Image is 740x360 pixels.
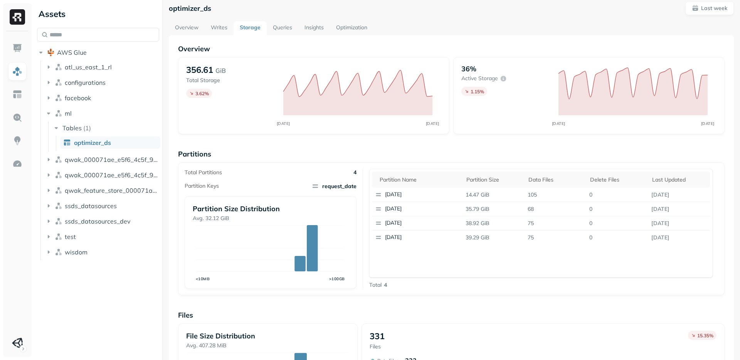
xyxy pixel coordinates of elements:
[525,217,587,230] p: 75
[186,342,350,349] p: Avg. 407.28 MiB
[385,219,460,227] p: [DATE]
[65,63,112,71] span: atl_us_east_1_rl
[701,121,714,126] tspan: [DATE]
[55,202,62,210] img: namespace
[648,231,710,244] p: Sep 3, 2025
[370,343,385,350] p: Files
[65,109,72,117] span: ml
[461,64,476,73] p: 36%
[234,21,267,35] a: Storage
[178,150,725,158] p: Partitions
[169,4,211,13] p: optimizer_ds
[12,159,22,169] img: Optimization
[45,61,160,73] button: atl_us_east_1_rl
[62,124,82,132] span: Tables
[372,216,463,230] button: [DATE]
[697,333,713,338] p: 15.35 %
[65,94,91,102] span: facebook
[65,156,160,163] span: qwak_000071ae_e5f6_4c5f_97ab_2b533d00d294_analytics_data
[380,176,459,183] div: Partition name
[57,49,87,56] span: AWS Glue
[586,217,648,230] p: 0
[186,64,213,75] p: 356.61
[45,215,160,227] button: ssds_datasources_dev
[193,204,348,213] p: Partition Size Distribution
[461,75,498,82] p: Active storage
[462,231,525,244] p: 39.29 GiB
[586,231,648,244] p: 0
[186,331,350,340] p: File Size Distribution
[45,92,160,104] button: facebook
[648,188,710,202] p: Sep 4, 2025
[369,281,382,289] p: Total
[45,153,160,166] button: qwak_000071ae_e5f6_4c5f_97ab_2b533d00d294_analytics_data
[648,217,710,230] p: Sep 3, 2025
[12,136,22,146] img: Insights
[55,233,62,241] img: namespace
[685,1,734,15] button: Last week
[178,44,725,53] p: Overview
[55,187,62,194] img: namespace
[425,121,439,126] tspan: [DATE]
[55,171,62,179] img: namespace
[185,182,219,190] p: Partition Keys
[311,182,357,190] span: request_date
[45,76,160,89] button: configurations
[55,109,62,117] img: namespace
[74,139,111,146] span: optimizer_ds
[552,121,565,126] tspan: [DATE]
[45,200,160,212] button: ssds_datasources
[63,139,71,146] img: table
[10,9,25,25] img: Ryft
[701,5,727,12] p: Last week
[586,202,648,216] p: 0
[466,176,521,183] div: Partition size
[47,49,55,56] img: root
[471,89,484,94] p: 1.15 %
[55,94,62,102] img: namespace
[329,276,345,281] tspan: >100GB
[330,21,373,35] a: Optimization
[83,124,91,132] p: ( 1 )
[385,234,460,241] p: [DATE]
[45,246,160,258] button: wisdom
[590,176,644,183] div: Delete Files
[372,188,463,202] button: [DATE]
[178,311,725,320] p: Files
[462,188,525,202] p: 14.47 GiB
[65,171,160,179] span: qwak_000071ae_e5f6_4c5f_97ab_2b533d00d294_analytics_data_view
[55,156,62,163] img: namespace
[45,169,160,181] button: qwak_000071ae_e5f6_4c5f_97ab_2b533d00d294_analytics_data_view
[185,169,222,176] p: Total Partitions
[55,217,62,225] img: namespace
[60,136,160,149] a: optimizer_ds
[648,202,710,216] p: Sep 4, 2025
[205,21,234,35] a: Writes
[12,66,22,76] img: Assets
[370,331,385,341] p: 331
[372,202,463,216] button: [DATE]
[195,91,209,96] p: 3.62 %
[65,202,117,210] span: ssds_datasources
[196,276,210,281] tspan: <10MB
[267,21,298,35] a: Queries
[45,230,160,243] button: test
[525,188,587,202] p: 105
[215,66,226,75] p: GiB
[169,21,205,35] a: Overview
[193,215,348,222] p: Avg. 32.12 GiB
[353,169,357,176] p: 4
[65,248,87,256] span: wisdom
[12,43,22,53] img: Dashboard
[385,191,460,199] p: [DATE]
[462,202,525,216] p: 35.79 GiB
[12,89,22,99] img: Asset Explorer
[45,184,160,197] button: qwak_feature_store_000071ae_e5f6_4c5f_97ab_2b533d00d294
[186,77,276,84] p: Total Storage
[65,233,76,241] span: test
[65,187,160,194] span: qwak_feature_store_000071ae_e5f6_4c5f_97ab_2b533d00d294
[525,231,587,244] p: 75
[528,176,583,183] div: Data Files
[55,248,62,256] img: namespace
[652,176,706,183] div: Last updated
